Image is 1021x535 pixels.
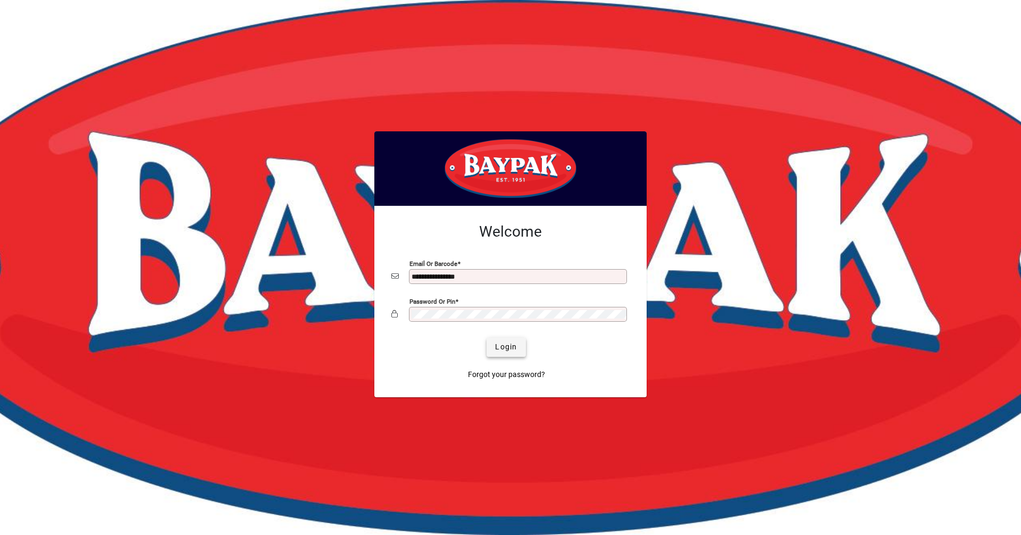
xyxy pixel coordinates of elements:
[409,260,457,267] mat-label: Email or Barcode
[464,365,549,384] a: Forgot your password?
[495,341,517,353] span: Login
[391,223,630,241] h2: Welcome
[487,338,525,357] button: Login
[468,369,545,380] span: Forgot your password?
[409,297,455,305] mat-label: Password or Pin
